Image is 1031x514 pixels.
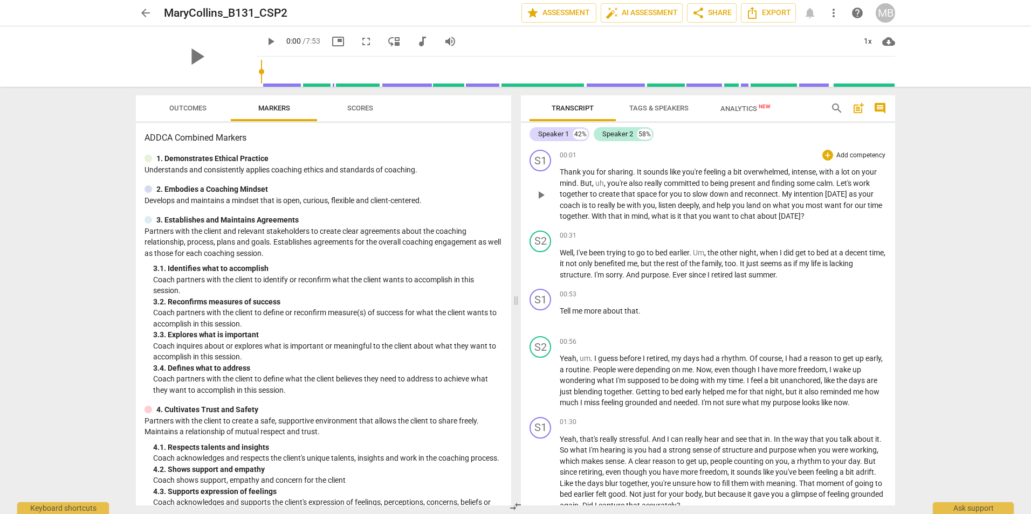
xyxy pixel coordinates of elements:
span: like [670,168,682,176]
span: present [730,179,757,187]
span: Export [746,6,791,19]
span: our [855,201,868,210]
span: . [633,168,637,176]
span: post_add [852,102,865,115]
div: Add outcome [822,150,833,161]
div: Change speaker [530,336,551,358]
span: me [682,365,692,374]
button: Add summary [850,100,867,117]
span: , [668,354,671,363]
span: , [788,168,792,176]
span: People [593,365,617,374]
span: for [843,201,855,210]
span: I [643,354,647,363]
span: I [594,354,598,363]
span: play_arrow [534,189,547,202]
span: benefited [594,259,627,268]
span: decent [845,248,869,257]
span: , [573,248,576,257]
span: what [773,201,792,210]
span: a [803,354,809,363]
span: bit [733,168,744,176]
span: Tags & Speakers [629,104,689,112]
h2: MaryCollins_B131_CSP2 [164,6,287,20]
span: a [560,365,566,374]
span: it [677,212,683,220]
span: rhythm [721,354,746,363]
span: some [796,179,816,187]
span: summer [748,270,775,279]
span: purpose [641,270,669,279]
span: me [572,307,584,315]
span: to [808,248,816,257]
span: finding [772,179,796,187]
p: Coach partners with the client to define or reconfirm measure(s) of success for what the client w... [153,307,503,329]
span: you're [607,179,629,187]
span: though [732,365,758,374]
span: sounds [643,168,670,176]
span: And [626,270,641,279]
span: New [759,103,771,109]
span: get [795,248,808,257]
span: coach [560,201,582,210]
span: only [579,259,594,268]
span: land [746,201,762,210]
span: more_vert [827,6,840,19]
p: 2. Embodies a Coaching Mindset [156,184,268,195]
span: . [638,307,641,315]
span: . [778,190,782,198]
div: 42% [573,129,588,140]
span: listen [658,201,678,210]
span: most [806,201,824,210]
button: Switch to audio player [413,32,432,51]
span: retired [711,270,734,279]
span: comment [874,102,886,115]
span: mind [631,212,648,220]
span: what [651,212,670,220]
span: reconnect [745,190,778,198]
span: get [843,354,855,363]
span: being [710,179,730,187]
span: intense [792,168,816,176]
button: Picture in picture [328,32,348,51]
span: and [757,179,772,187]
span: I've [576,248,589,257]
span: work [853,179,870,187]
span: night [739,248,757,257]
span: , [576,354,580,363]
span: structure [560,270,590,279]
span: a [716,354,721,363]
span: to [684,190,692,198]
span: Well [560,248,573,257]
span: auto_fix_high [606,6,618,19]
span: Share [692,6,732,19]
button: Assessment [521,3,596,23]
p: 1. Demonstrates Ethical Practice [156,153,269,164]
span: , [881,354,883,363]
button: Play [532,186,549,204]
span: you [792,201,806,210]
span: were [617,365,635,374]
span: also [629,179,644,187]
span: since [689,270,707,279]
div: 3. 3. Explores what is important [153,329,503,341]
span: AI Assessment [606,6,678,19]
span: not [566,259,579,268]
span: more [584,307,603,315]
span: life [811,259,822,268]
span: . [590,354,594,363]
span: , [655,201,658,210]
span: but [641,259,654,268]
span: the [654,259,666,268]
span: Ever [672,270,689,279]
span: and [730,190,745,198]
button: MB [876,3,895,23]
span: , [592,179,595,187]
span: move_down [388,35,401,48]
span: , [704,248,707,257]
span: earlier [669,248,689,257]
span: . [689,248,693,257]
button: AI Assessment [601,3,683,23]
span: course [759,354,782,363]
span: play_arrow [182,43,210,71]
